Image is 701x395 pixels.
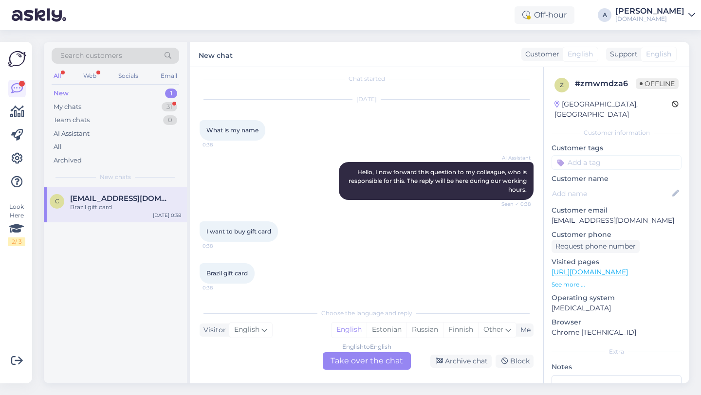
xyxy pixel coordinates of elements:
[552,280,682,289] p: See more ...
[552,303,682,313] p: [MEDICAL_DATA]
[54,115,90,125] div: Team chats
[323,352,411,370] div: Take over the chat
[349,168,528,193] span: Hello, I now forward this question to my colleague, who is responsible for this. The reply will b...
[200,74,534,83] div: Chat started
[367,323,406,337] div: Estonian
[552,128,682,137] div: Customer information
[55,197,59,205] span: c
[406,323,443,337] div: Russian
[100,173,131,181] span: New chats
[552,230,682,240] p: Customer phone
[560,81,564,89] span: z
[54,156,82,165] div: Archived
[552,317,682,327] p: Browser
[552,215,682,226] p: [EMAIL_ADDRESS][DOMAIN_NAME]
[8,237,25,246] div: 2 / 3
[206,126,258,134] span: What is my name
[552,293,682,303] p: Operating system
[203,141,239,148] span: 0:38
[552,205,682,215] p: Customer email
[552,188,670,199] input: Add name
[163,115,177,125] div: 0
[203,284,239,291] span: 0:38
[200,325,226,335] div: Visitor
[54,142,62,152] div: All
[332,323,367,337] div: English
[54,89,69,98] div: New
[552,327,682,338] p: Chrome [TECHNICAL_ID]
[234,324,259,335] span: English
[552,174,682,184] p: Customer name
[483,325,503,334] span: Other
[552,362,682,372] p: Notes
[494,200,531,208] span: Seen ✓ 0:38
[554,99,672,120] div: [GEOGRAPHIC_DATA], [GEOGRAPHIC_DATA]
[162,102,177,112] div: 31
[70,194,171,203] span: caubimuniz@gmail.com
[521,49,559,59] div: Customer
[116,70,140,82] div: Socials
[494,154,531,162] span: AI Assistant
[430,355,492,368] div: Archive chat
[54,102,81,112] div: My chats
[568,49,593,59] span: English
[552,155,682,170] input: Add a tag
[8,50,26,68] img: Askly Logo
[203,242,239,250] span: 0:38
[8,202,25,246] div: Look Here
[575,78,636,90] div: # zmwmdza6
[342,342,391,351] div: English to English
[206,228,271,235] span: I want to buy gift card
[606,49,638,59] div: Support
[200,95,534,104] div: [DATE]
[81,70,98,82] div: Web
[517,325,531,335] div: Me
[200,309,534,318] div: Choose the language and reply
[206,269,248,277] span: Brazil gift card
[615,7,695,23] a: [PERSON_NAME][DOMAIN_NAME]
[443,323,478,337] div: Finnish
[552,240,640,253] div: Request phone number
[54,129,90,139] div: AI Assistant
[52,70,63,82] div: All
[646,49,671,59] span: English
[70,203,181,212] div: Brazil gift card
[60,51,122,61] span: Search customers
[515,6,574,24] div: Off-hour
[552,268,628,276] a: [URL][DOMAIN_NAME]
[153,212,181,219] div: [DATE] 0:38
[615,7,684,15] div: [PERSON_NAME]
[199,48,233,61] label: New chat
[165,89,177,98] div: 1
[552,257,682,267] p: Visited pages
[552,347,682,356] div: Extra
[598,8,611,22] div: A
[636,78,679,89] span: Offline
[552,143,682,153] p: Customer tags
[159,70,179,82] div: Email
[496,355,534,368] div: Block
[615,15,684,23] div: [DOMAIN_NAME]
